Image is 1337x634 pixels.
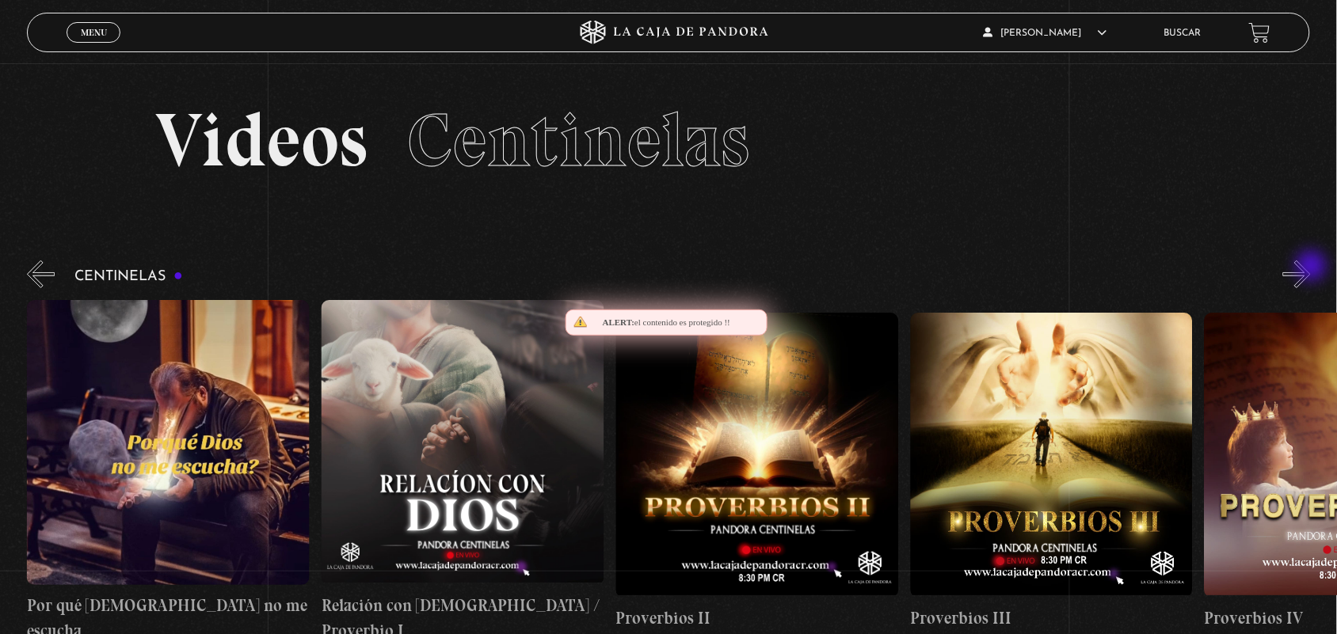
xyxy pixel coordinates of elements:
[27,260,55,288] button: Previous
[911,606,1194,631] h4: Proverbios III
[984,28,1107,38] span: [PERSON_NAME]
[1164,28,1202,38] a: Buscar
[155,103,1182,178] h2: Videos
[1283,260,1311,288] button: Next
[407,95,750,185] span: Centinelas
[81,28,107,37] span: Menu
[603,317,634,327] span: Alert:
[1249,22,1270,44] a: View your shopping cart
[75,41,112,52] span: Cerrar
[74,269,183,284] h3: Centinelas
[566,309,768,336] div: el contenido es protegido !!
[616,606,899,631] h4: Proverbios II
